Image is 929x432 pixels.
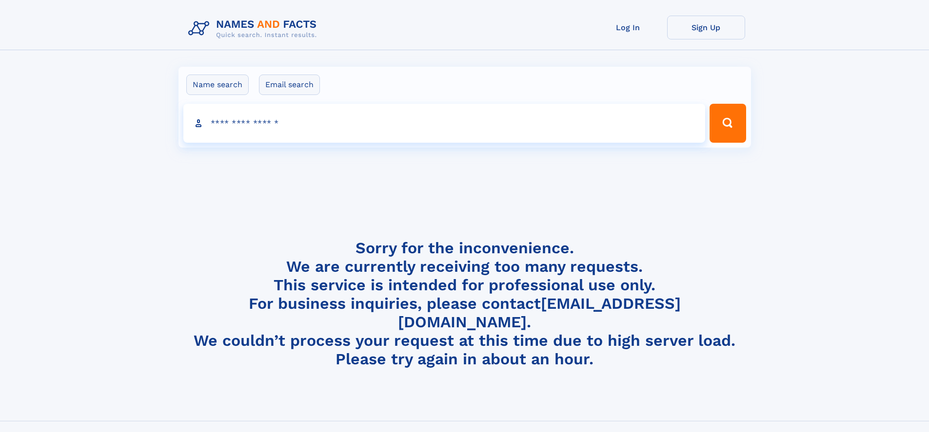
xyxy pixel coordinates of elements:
[667,16,745,39] a: Sign Up
[398,294,681,331] a: [EMAIL_ADDRESS][DOMAIN_NAME]
[710,104,746,143] button: Search Button
[259,75,320,95] label: Email search
[186,75,249,95] label: Name search
[183,104,706,143] input: search input
[589,16,667,39] a: Log In
[184,239,745,369] h4: Sorry for the inconvenience. We are currently receiving too many requests. This service is intend...
[184,16,325,42] img: Logo Names and Facts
